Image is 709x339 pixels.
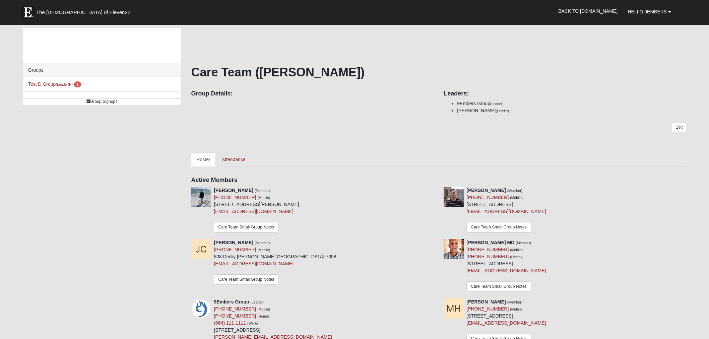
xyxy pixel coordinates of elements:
[466,247,509,252] a: [PHONE_NUMBER]
[214,240,253,245] strong: [PERSON_NAME]
[23,98,181,105] a: Group Signups
[466,222,531,232] a: Care Team Small Group Notes
[214,320,246,326] a: (864) 111-1111
[510,307,523,311] small: (Mobile)
[623,3,676,20] a: Hello 9Embers
[247,321,258,325] small: (Work)
[466,306,509,312] a: [PHONE_NUMBER]
[216,152,251,166] a: Attendance
[466,281,531,292] a: Care Team Small Group Notes
[74,81,81,87] span: number of pending members
[466,254,509,259] a: [PHONE_NUMBER]
[191,152,215,166] a: Roster
[510,255,522,259] small: (Home)
[191,90,434,97] h4: Group Details:
[507,300,523,304] small: (Member)
[23,63,181,77] div: Groups
[214,299,249,304] strong: 9Embers Group
[21,6,35,19] img: Eleven22 logo
[214,222,278,232] a: Care Team Small Group Notes
[466,268,546,273] a: [EMAIL_ADDRESS][DOMAIN_NAME]
[510,248,523,252] small: (Mobile)
[214,209,293,214] a: [EMAIL_ADDRESS][DOMAIN_NAME]
[466,188,506,193] strong: [PERSON_NAME]
[510,196,523,200] small: (Mobile)
[466,320,546,326] a: [EMAIL_ADDRESS][DOMAIN_NAME]
[214,239,336,287] div: 808 Derby [PERSON_NAME][GEOGRAPHIC_DATA]-7058
[214,187,299,234] div: [STREET_ADDRESS][PERSON_NAME]
[496,109,509,113] small: (Leader)
[466,195,509,200] a: [PHONE_NUMBER]
[457,100,686,107] li: 9Embers Group
[466,209,546,214] a: [EMAIL_ADDRESS][DOMAIN_NAME]
[191,65,686,79] h1: Care Team ([PERSON_NAME])
[257,307,270,311] small: (Mobile)
[444,90,686,97] h4: Leaders:
[257,196,270,200] small: (Mobile)
[490,102,504,106] small: (Leader)
[191,177,686,184] h4: Active Members
[553,3,623,19] a: Back to [DOMAIN_NAME]
[257,314,269,318] small: (Home)
[628,9,667,14] span: Hello 9Embers
[214,188,253,193] strong: [PERSON_NAME]
[18,2,152,19] a: The [DEMOGRAPHIC_DATA] of Eleven22
[36,9,130,16] span: The [DEMOGRAPHIC_DATA] of Eleven22
[255,189,270,193] small: (Member)
[214,306,256,312] a: [PHONE_NUMBER]
[214,313,256,319] a: [PHONE_NUMBER]
[466,299,506,304] strong: [PERSON_NAME]
[56,82,73,86] small: (Leader )
[457,107,686,114] li: [PERSON_NAME]
[250,300,264,304] small: (Leader)
[466,240,514,245] strong: [PERSON_NAME] MD
[466,187,546,234] div: [STREET_ADDRESS]
[507,189,523,193] small: (Member)
[672,123,686,132] a: Edit
[257,248,270,252] small: (Mobile)
[28,81,81,87] a: Test D Group(Leader) 1
[214,247,256,252] a: [PHONE_NUMBER]
[214,195,256,200] a: [PHONE_NUMBER]
[214,261,293,266] a: [EMAIL_ADDRESS][DOMAIN_NAME]
[466,239,546,293] div: [STREET_ADDRESS]
[214,274,278,285] a: Care Team Small Group Notes
[255,241,270,245] small: (Member)
[516,241,531,245] small: (Member)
